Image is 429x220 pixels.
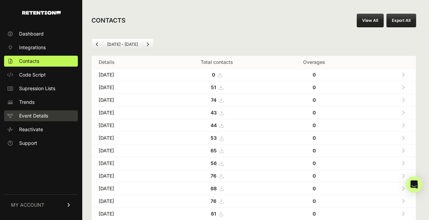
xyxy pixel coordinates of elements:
[211,84,223,90] a: 51
[211,198,223,204] a: 76
[313,97,316,103] strong: 0
[313,84,316,90] strong: 0
[211,97,216,103] strong: 74
[272,56,357,69] th: Overages
[4,83,78,94] a: Supression Lists
[92,157,162,170] td: [DATE]
[19,85,55,92] span: Supression Lists
[211,148,217,153] strong: 65
[211,160,224,166] a: 56
[313,160,316,166] strong: 0
[211,135,224,141] a: 53
[211,160,217,166] strong: 56
[406,176,422,193] div: Open Intercom Messenger
[212,72,215,78] strong: 0
[4,56,78,67] a: Contacts
[313,72,316,78] strong: 0
[19,44,46,51] span: Integrations
[313,122,316,128] strong: 0
[211,148,224,153] a: 65
[211,198,216,204] strong: 76
[313,110,316,115] strong: 0
[19,58,39,65] span: Contacts
[211,122,224,128] a: 44
[357,14,384,27] a: View All
[211,122,217,128] strong: 44
[103,42,142,47] li: [DATE] - [DATE]
[313,185,316,191] strong: 0
[313,211,316,217] strong: 0
[4,69,78,80] a: Code Script
[22,11,61,15] img: Retention.com
[211,84,216,90] strong: 51
[92,39,103,50] a: Previous
[211,110,217,115] strong: 43
[92,195,162,208] td: [DATE]
[211,185,217,191] strong: 68
[11,202,44,208] span: MY ACCOUNT
[19,99,34,106] span: Trends
[19,30,44,37] span: Dashboard
[211,173,223,179] a: 76
[313,198,316,204] strong: 0
[142,39,153,50] a: Next
[92,170,162,182] td: [DATE]
[92,56,162,69] th: Details
[92,81,162,94] td: [DATE]
[92,94,162,107] td: [DATE]
[313,148,316,153] strong: 0
[211,135,217,141] strong: 53
[92,132,162,145] td: [DATE]
[92,182,162,195] td: [DATE]
[91,16,126,25] h2: CONTACTS
[4,97,78,108] a: Trends
[211,173,216,179] strong: 76
[4,138,78,149] a: Support
[19,112,48,119] span: Event Details
[4,110,78,121] a: Event Details
[19,126,43,133] span: Reactivate
[211,110,224,115] a: 43
[4,124,78,135] a: Reactivate
[4,28,78,39] a: Dashboard
[211,97,223,103] a: 74
[92,69,162,81] td: [DATE]
[211,185,224,191] a: 68
[19,71,46,78] span: Code Script
[313,173,316,179] strong: 0
[386,14,416,27] button: Export All
[92,119,162,132] td: [DATE]
[162,56,271,69] th: Total contacts
[19,140,37,147] span: Support
[92,107,162,119] td: [DATE]
[211,211,216,217] strong: 61
[313,135,316,141] strong: 0
[92,145,162,157] td: [DATE]
[4,194,78,215] a: MY ACCOUNT
[211,211,223,217] a: 61
[4,42,78,53] a: Integrations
